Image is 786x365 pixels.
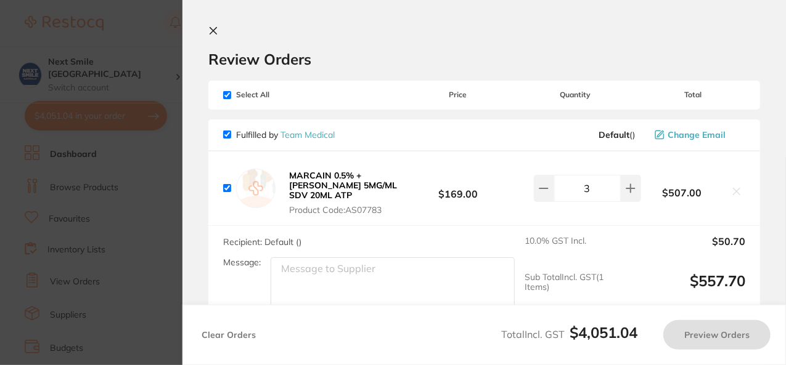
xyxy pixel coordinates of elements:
[510,90,641,99] span: Quantity
[280,129,335,140] a: Team Medical
[599,130,635,140] span: ( )
[641,187,723,198] b: $507.00
[599,129,629,140] b: Default
[640,272,745,307] output: $557.70
[641,90,745,99] span: Total
[640,236,745,262] output: $50.70
[668,130,726,140] span: Change Email
[501,328,637,340] span: Total Incl. GST
[198,320,260,350] button: Clear Orders
[223,236,301,247] span: Recipient: Default ( )
[236,130,335,140] p: Fulfilled by
[525,236,630,262] span: 10.0 % GST Incl.
[236,169,276,208] img: empty.jpg
[285,170,406,215] button: MARCAIN 0.5% +[PERSON_NAME] 5MG/ML SDV 20ML ATP Product Code:AS07783
[289,170,397,201] b: MARCAIN 0.5% +[PERSON_NAME] 5MG/ML SDV 20ML ATP
[208,50,760,68] h2: Review Orders
[223,90,346,99] span: Select All
[663,320,771,350] button: Preview Orders
[406,177,510,200] b: $169.00
[223,257,261,268] label: Message:
[289,205,402,215] span: Product Code: AS07783
[651,129,745,140] button: Change Email
[406,90,510,99] span: Price
[525,272,630,307] span: Sub Total Incl. GST ( 1 Items)
[570,323,637,342] b: $4,051.04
